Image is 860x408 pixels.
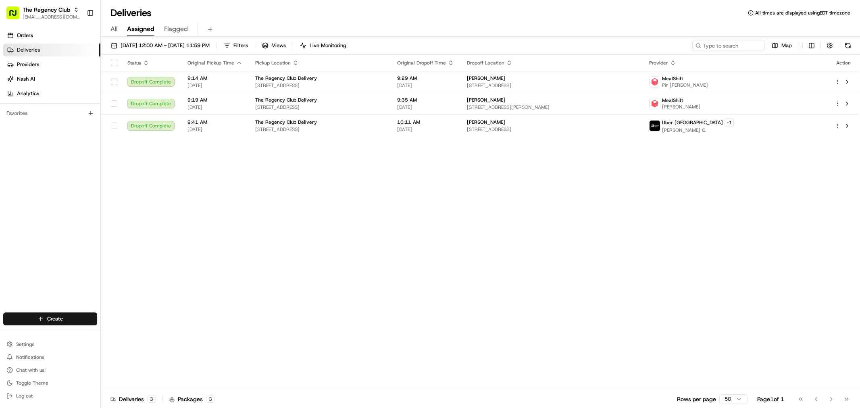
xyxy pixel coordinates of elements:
[206,396,215,403] div: 3
[3,312,97,325] button: Create
[220,40,252,51] button: Filters
[23,6,70,14] button: The Regency Club
[467,126,636,133] span: [STREET_ADDRESS]
[255,60,291,66] span: Pickup Location
[649,60,668,66] span: Provider
[164,24,188,34] span: Flagged
[16,393,33,399] span: Log out
[255,75,317,81] span: The Regency Club Delivery
[107,40,213,51] button: [DATE] 12:00 AM - [DATE] 11:59 PM
[310,42,346,49] span: Live Monitoring
[121,42,210,49] span: [DATE] 12:00 AM - [DATE] 11:59 PM
[17,90,39,97] span: Analytics
[255,97,317,103] span: The Regency Club Delivery
[3,58,100,71] a: Providers
[662,119,723,126] span: Uber [GEOGRAPHIC_DATA]
[17,75,35,83] span: Nash AI
[397,119,454,125] span: 10:11 AM
[662,104,700,110] span: [PERSON_NAME]
[233,42,248,49] span: Filters
[187,119,242,125] span: 9:41 AM
[187,126,242,133] span: [DATE]
[17,32,33,39] span: Orders
[397,126,454,133] span: [DATE]
[662,82,708,88] span: Pir [PERSON_NAME]
[650,98,660,109] img: profile_mealshift_partner.png
[467,97,505,103] span: [PERSON_NAME]
[16,341,34,348] span: Settings
[110,24,117,34] span: All
[3,29,100,42] a: Orders
[662,97,683,104] span: MealShift
[755,10,850,16] span: All times are displayed using EDT timezone
[467,119,505,125] span: [PERSON_NAME]
[3,352,97,363] button: Notifications
[467,104,636,110] span: [STREET_ADDRESS][PERSON_NAME]
[3,73,100,85] a: Nash AI
[110,395,156,403] div: Deliveries
[16,380,48,386] span: Toggle Theme
[23,14,80,20] button: [EMAIL_ADDRESS][DOMAIN_NAME]
[16,354,44,360] span: Notifications
[187,97,242,103] span: 9:19 AM
[16,367,46,373] span: Chat with us!
[17,61,39,68] span: Providers
[3,390,97,402] button: Log out
[127,24,154,34] span: Assigned
[147,396,156,403] div: 3
[187,82,242,89] span: [DATE]
[187,60,234,66] span: Original Pickup Time
[757,395,784,403] div: Page 1 of 1
[397,60,446,66] span: Original Dropoff Time
[17,46,40,54] span: Deliveries
[3,87,100,100] a: Analytics
[835,60,852,66] div: Action
[677,395,716,403] p: Rows per page
[3,107,97,120] div: Favorites
[662,127,734,133] span: [PERSON_NAME] C.
[650,77,660,87] img: profile_mealshift_partner.png
[397,75,454,81] span: 9:29 AM
[3,377,97,389] button: Toggle Theme
[3,3,83,23] button: The Regency Club[EMAIL_ADDRESS][DOMAIN_NAME]
[662,75,683,82] span: MealShift
[842,40,854,51] button: Refresh
[3,339,97,350] button: Settings
[258,40,289,51] button: Views
[397,82,454,89] span: [DATE]
[272,42,286,49] span: Views
[47,315,63,323] span: Create
[3,44,100,56] a: Deliveries
[467,75,505,81] span: [PERSON_NAME]
[169,395,215,403] div: Packages
[255,82,384,89] span: [STREET_ADDRESS]
[110,6,152,19] h1: Deliveries
[3,364,97,376] button: Chat with us!
[397,97,454,103] span: 9:35 AM
[255,126,384,133] span: [STREET_ADDRESS]
[467,82,636,89] span: [STREET_ADDRESS]
[187,75,242,81] span: 9:14 AM
[127,60,141,66] span: Status
[467,60,504,66] span: Dropoff Location
[296,40,350,51] button: Live Monitoring
[781,42,792,49] span: Map
[255,104,384,110] span: [STREET_ADDRESS]
[768,40,795,51] button: Map
[650,121,660,131] img: uber-new-logo.jpeg
[255,119,317,125] span: The Regency Club Delivery
[725,118,734,127] button: +1
[187,104,242,110] span: [DATE]
[397,104,454,110] span: [DATE]
[692,40,765,51] input: Type to search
